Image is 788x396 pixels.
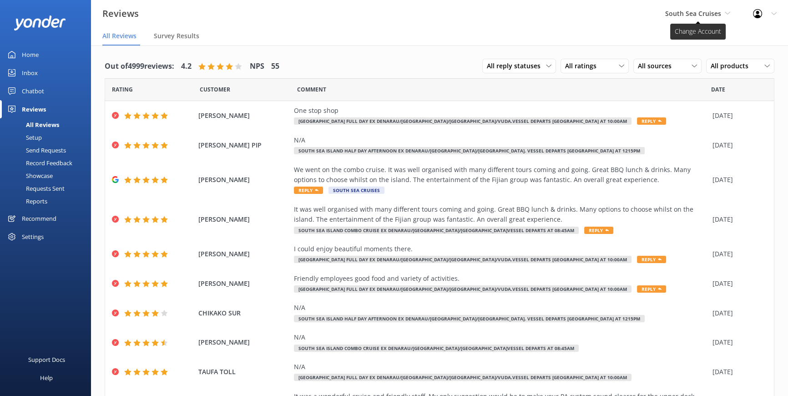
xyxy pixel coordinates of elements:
h4: NPS [250,61,264,72]
h3: Reviews [102,6,139,21]
div: [DATE] [712,279,763,289]
div: Home [22,46,39,64]
div: [DATE] [712,214,763,224]
span: Date [711,85,725,94]
a: Showcase [5,169,91,182]
span: All reply statuses [487,61,546,71]
div: Showcase [5,169,53,182]
span: All ratings [565,61,602,71]
div: N/A [294,303,708,313]
div: One stop shop [294,106,708,116]
span: South Sea Cruises [328,187,384,194]
span: [GEOGRAPHIC_DATA] Full Day ex Denarau/[GEOGRAPHIC_DATA]/[GEOGRAPHIC_DATA]/Vuda.Vessel departs [GE... [294,285,631,293]
div: [DATE] [712,249,763,259]
img: yonder-white-logo.png [14,15,66,30]
div: Settings [22,228,44,246]
div: N/A [294,332,708,342]
div: N/A [294,362,708,372]
a: Record Feedback [5,157,91,169]
span: All products [711,61,754,71]
span: Reply [637,285,666,293]
div: It was well organised with many different tours coming and going. Great BBQ lunch & drinks. Many ... [294,204,708,225]
div: Requests Sent [5,182,65,195]
span: Reply [637,256,666,263]
span: Reply [294,187,323,194]
span: [GEOGRAPHIC_DATA] Full Day ex Denarau/[GEOGRAPHIC_DATA]/[GEOGRAPHIC_DATA]/Vuda.Vessel departs [GE... [294,256,631,263]
span: [PERSON_NAME] [198,214,289,224]
span: South Sea Island Half Day Afternoon ex Denarau/[GEOGRAPHIC_DATA]/[GEOGRAPHIC_DATA]. Vessel Depart... [294,147,645,154]
div: N/A [294,135,708,145]
div: Friendly employees good food and variety of activities. [294,274,708,284]
span: [PERSON_NAME] PIP [198,140,289,150]
div: Chatbot [22,82,44,100]
div: Help [40,369,53,387]
div: [DATE] [712,111,763,121]
div: Send Requests [5,144,66,157]
a: Setup [5,131,91,144]
span: All sources [638,61,677,71]
a: Requests Sent [5,182,91,195]
div: Reviews [22,100,46,118]
div: Record Feedback [5,157,72,169]
h4: 55 [271,61,279,72]
a: All Reviews [5,118,91,131]
span: Survey Results [154,31,199,41]
div: Inbox [22,64,38,82]
span: South Sea Island Half Day Afternoon ex Denarau/[GEOGRAPHIC_DATA]/[GEOGRAPHIC_DATA]. Vessel Depart... [294,315,645,322]
a: Reports [5,195,91,208]
div: All Reviews [5,118,59,131]
span: [PERSON_NAME] [198,249,289,259]
div: Setup [5,131,42,144]
h4: 4.2 [181,61,192,72]
h4: Out of 4999 reviews: [105,61,174,72]
div: Reports [5,195,47,208]
span: [PERSON_NAME] [198,279,289,289]
span: Question [297,85,326,94]
div: I could enjoy beautiful moments there. [294,244,708,254]
span: Reply [584,227,613,234]
span: All Reviews [102,31,136,41]
span: Date [112,85,133,94]
span: CHIKAKO SUR [198,308,289,318]
span: Date [200,85,230,94]
a: Send Requests [5,144,91,157]
div: [DATE] [712,367,763,377]
div: [DATE] [712,175,763,185]
div: Support Docs [28,350,65,369]
span: [GEOGRAPHIC_DATA] Full Day ex Denarau/[GEOGRAPHIC_DATA]/[GEOGRAPHIC_DATA]/Vuda.Vessel departs [GE... [294,117,631,125]
span: South Sea Island Combo Cruise ex Denarau/[GEOGRAPHIC_DATA]/[GEOGRAPHIC_DATA]Vessel departs at 08:... [294,227,579,234]
span: [PERSON_NAME] [198,175,289,185]
div: [DATE] [712,337,763,347]
div: [DATE] [712,140,763,150]
span: [PERSON_NAME] [198,111,289,121]
span: South Sea Island Combo Cruise ex Denarau/[GEOGRAPHIC_DATA]/[GEOGRAPHIC_DATA]Vessel departs at 08:... [294,345,579,352]
span: Reply [637,117,666,125]
span: [GEOGRAPHIC_DATA] Full Day ex Denarau/[GEOGRAPHIC_DATA]/[GEOGRAPHIC_DATA]/Vuda.Vessel departs [GE... [294,374,631,381]
div: [DATE] [712,308,763,318]
div: We went on the combo cruise. It was well organised with many different tours coming and going. Gr... [294,165,708,185]
span: TAUFA TOLL [198,367,289,377]
div: Recommend [22,209,56,228]
span: [PERSON_NAME] [198,337,289,347]
span: South Sea Cruises [665,9,721,18]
